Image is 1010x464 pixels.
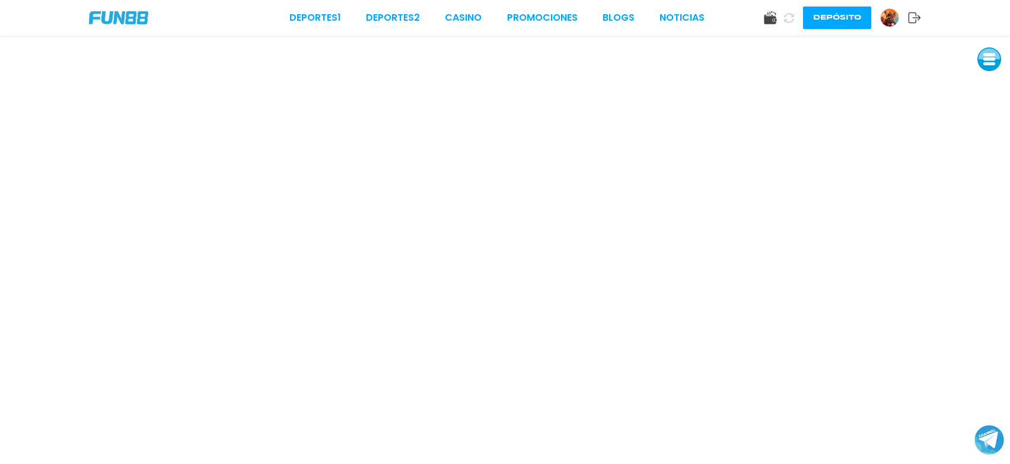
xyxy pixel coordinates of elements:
a: Deportes1 [289,11,341,25]
a: NOTICIAS [659,11,705,25]
a: BLOGS [603,11,635,25]
button: Depósito [803,7,871,29]
button: Join telegram channel [974,424,1004,455]
a: Avatar [880,8,908,27]
img: Avatar [881,9,899,27]
a: Promociones [507,11,578,25]
img: Company Logo [89,11,148,24]
a: Deportes2 [366,11,420,25]
a: CASINO [445,11,482,25]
